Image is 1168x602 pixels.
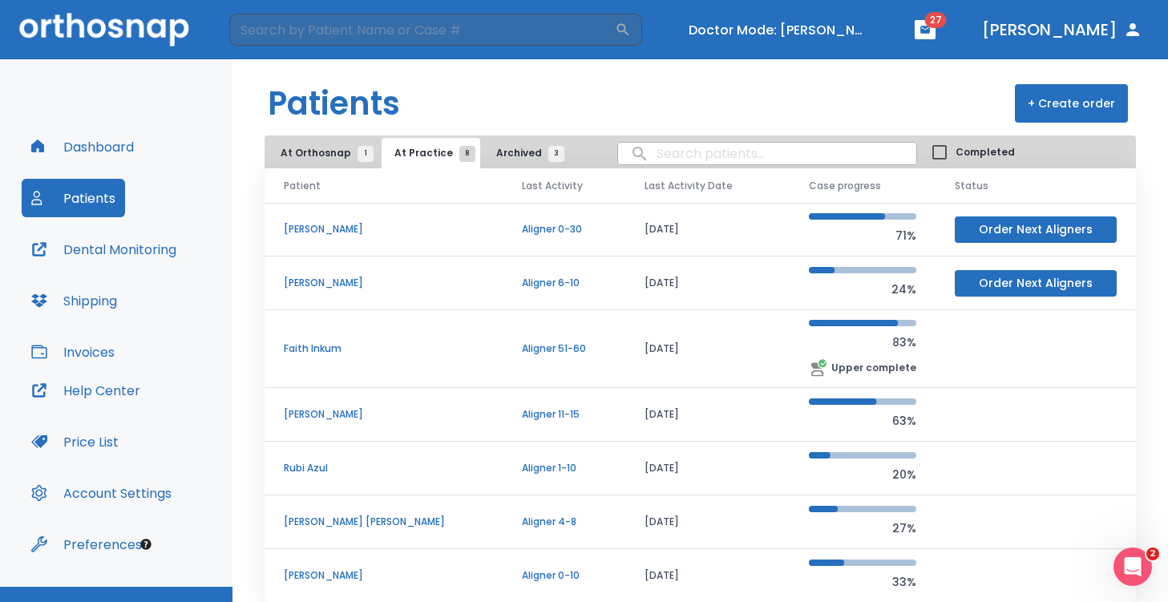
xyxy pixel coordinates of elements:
img: Orthosnap [19,13,189,46]
p: 33% [809,572,916,592]
button: Help Center [22,371,150,410]
button: Price List [22,422,128,461]
p: [PERSON_NAME] [284,276,483,290]
div: tabs [268,138,572,168]
button: Patients [22,179,125,217]
td: [DATE] [625,203,790,257]
div: Tooltip anchor [139,537,153,551]
span: 27 [925,12,947,28]
td: [DATE] [625,442,790,495]
p: 20% [809,465,916,484]
span: Last Activity [522,179,583,193]
input: Search by Patient Name or Case # [229,14,615,46]
p: Rubi Azul [284,461,483,475]
p: Aligner 11-15 [522,407,606,422]
p: Faith Inkum [284,341,483,356]
span: Archived [496,146,556,160]
p: 27% [809,519,916,538]
button: Dental Monitoring [22,230,186,269]
button: Preferences [22,525,152,564]
iframe: Intercom live chat [1113,547,1152,586]
p: Aligner 0-30 [522,222,606,236]
p: [PERSON_NAME] [PERSON_NAME] [284,515,483,529]
span: Case progress [809,179,881,193]
td: [DATE] [625,495,790,549]
input: search [618,138,916,169]
button: Order Next Aligners [955,270,1117,297]
span: 3 [548,146,564,162]
p: Aligner 51-60 [522,341,606,356]
p: [PERSON_NAME] [284,568,483,583]
p: Aligner 0-10 [522,568,606,583]
span: Completed [956,145,1015,160]
p: 63% [809,411,916,430]
span: At Practice [394,146,467,160]
button: Shipping [22,281,127,320]
td: [DATE] [625,310,790,388]
span: Last Activity Date [645,179,733,193]
p: Aligner 1-10 [522,461,606,475]
span: At Orthosnap [281,146,366,160]
span: 1 [358,146,374,162]
button: Account Settings [22,474,181,512]
td: [DATE] [625,257,790,310]
button: + Create order [1015,84,1128,123]
p: 83% [809,333,916,352]
span: 8 [459,146,475,162]
td: [DATE] [625,388,790,442]
p: 71% [809,226,916,245]
p: Upper complete [831,361,916,375]
p: 24% [809,280,916,299]
span: 2 [1146,547,1159,560]
p: Aligner 6-10 [522,276,606,290]
p: [PERSON_NAME] [284,222,483,236]
button: [PERSON_NAME] [976,15,1149,44]
button: Dashboard [22,127,143,166]
span: Patient [284,179,321,193]
span: Status [955,179,988,193]
h1: Patients [268,79,400,127]
p: [PERSON_NAME] [284,407,483,422]
button: Invoices [22,333,124,371]
button: Order Next Aligners [955,216,1117,243]
p: Aligner 4-8 [522,515,606,529]
button: Doctor Mode: [PERSON_NAME] [682,17,875,43]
